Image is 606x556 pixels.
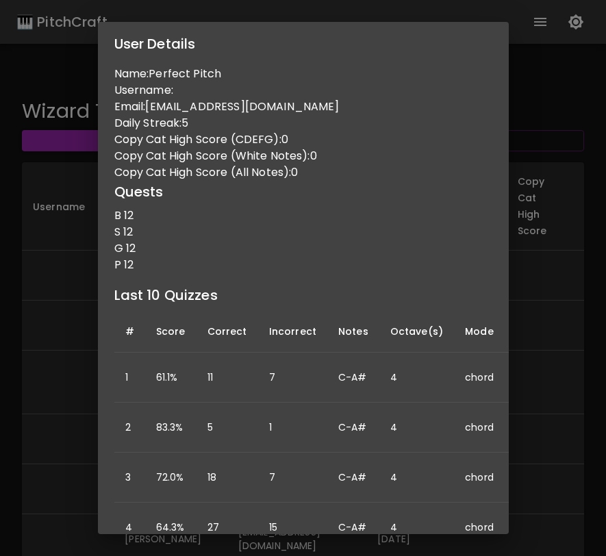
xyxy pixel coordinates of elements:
[258,503,327,553] td: 15
[379,353,454,403] td: 4
[145,353,197,403] td: 61.1%
[379,503,454,553] td: 4
[327,403,379,453] td: C-A#
[114,99,492,115] p: Email: [EMAIL_ADDRESS][DOMAIN_NAME]
[114,66,492,82] p: Name: Perfect Pitch
[114,257,492,273] p: P 12
[258,353,327,403] td: 7
[454,353,505,403] td: chord
[114,224,492,240] p: S 12
[258,311,327,353] th: Incorrect
[98,22,509,66] h2: User Details
[114,453,145,503] td: 3
[454,403,505,453] td: chord
[145,403,197,453] td: 83.3%
[197,353,258,403] td: 11
[197,311,258,353] th: Correct
[197,403,258,453] td: 5
[114,240,492,257] p: G 12
[327,453,379,503] td: C-A#
[145,453,197,503] td: 72.0%
[114,503,145,553] td: 4
[379,403,454,453] td: 4
[145,503,197,553] td: 64.3%
[454,453,505,503] td: chord
[454,311,505,353] th: Mode
[327,503,379,553] td: C-A#
[114,284,492,306] h6: Last 10 Quizzes
[505,453,558,503] td: 3
[114,353,145,403] td: 1
[379,311,454,353] th: Octave(s)
[114,207,492,224] p: B 12
[327,353,379,403] td: C-A#
[114,115,492,131] p: Daily Streak: 5
[258,453,327,503] td: 7
[145,311,197,353] th: Score
[505,403,558,453] td: 3
[454,503,505,553] td: chord
[258,403,327,453] td: 1
[114,164,492,181] p: Copy Cat High Score (All Notes): 0
[197,503,258,553] td: 27
[114,311,145,353] th: #
[327,311,379,353] th: Notes
[505,503,558,553] td: 3
[197,453,258,503] td: 18
[379,453,454,503] td: 4
[114,82,492,99] p: Username:
[114,148,492,164] p: Copy Cat High Score (White Notes): 0
[505,311,558,353] th: Note Count
[114,403,145,453] td: 2
[505,353,558,403] td: 3
[114,181,492,203] h6: Quests
[114,131,492,148] p: Copy Cat High Score (CDEFG): 0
